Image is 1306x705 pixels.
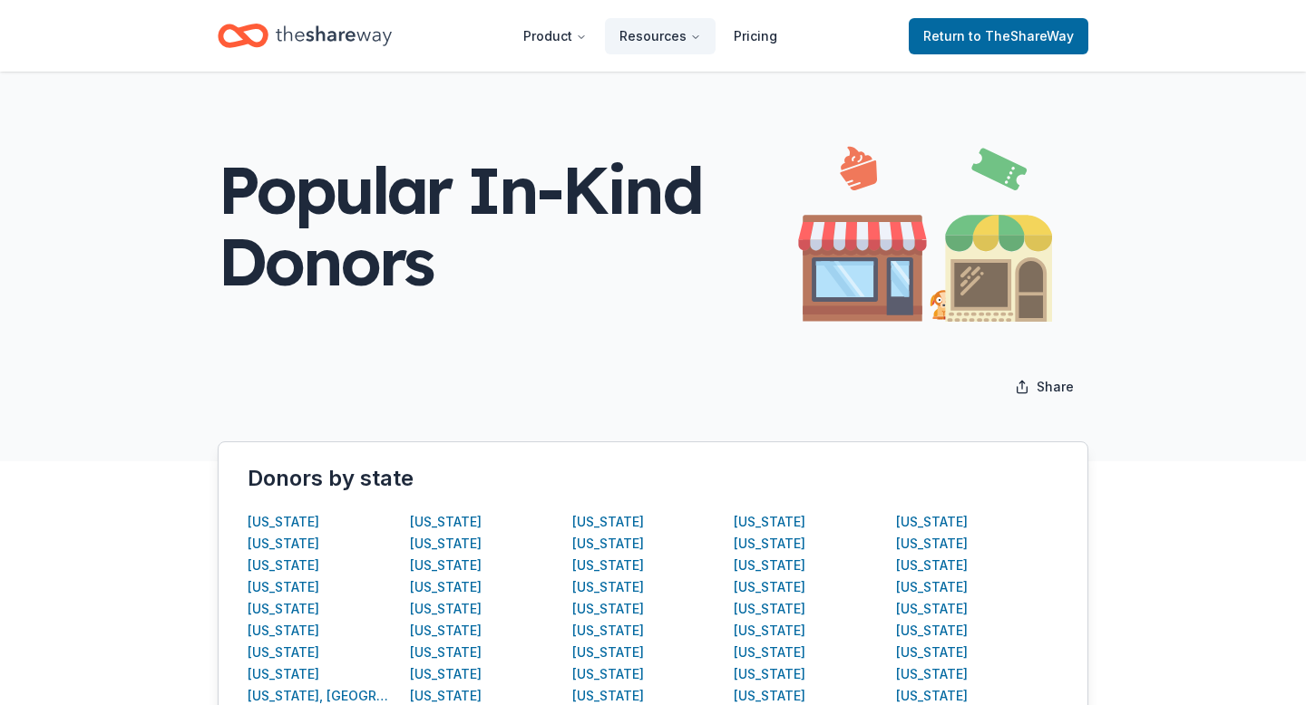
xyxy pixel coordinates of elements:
[410,533,482,555] button: [US_STATE]
[734,533,805,555] button: [US_STATE]
[248,511,319,533] button: [US_STATE]
[969,28,1074,43] span: to TheShareWay
[248,620,319,642] button: [US_STATE]
[410,511,482,533] button: [US_STATE]
[572,598,644,620] button: [US_STATE]
[572,663,644,685] button: [US_STATE]
[248,555,319,576] button: [US_STATE]
[1037,376,1074,398] span: Share
[218,14,392,57] a: Home
[218,154,798,297] div: Popular In-Kind Donors
[734,642,805,663] button: [US_STATE]
[896,576,968,598] button: [US_STATE]
[248,642,319,663] button: [US_STATE]
[410,598,482,620] button: [US_STATE]
[248,663,319,685] button: [US_STATE]
[410,663,482,685] button: [US_STATE]
[734,598,805,620] button: [US_STATE]
[572,642,644,663] button: [US_STATE]
[896,620,968,642] button: [US_STATE]
[734,576,805,598] button: [US_STATE]
[734,620,805,642] button: [US_STATE]
[1000,369,1088,405] button: Share
[909,18,1088,54] a: Returnto TheShareWay
[798,130,1052,322] img: Illustration for popular page
[719,18,792,54] a: Pricing
[572,511,644,533] button: [US_STATE]
[509,14,792,57] nav: Main
[605,18,716,54] button: Resources
[896,663,968,685] button: [US_STATE]
[734,555,805,576] button: [US_STATE]
[572,620,644,642] button: [US_STATE]
[248,576,319,598] button: [US_STATE]
[572,533,644,555] button: [US_STATE]
[410,576,482,598] button: [US_STATE]
[572,576,644,598] button: [US_STATE]
[896,555,968,576] button: [US_STATE]
[923,25,1074,47] span: Return
[248,533,319,555] button: [US_STATE]
[896,533,968,555] button: [US_STATE]
[248,464,1058,493] div: Donors by state
[410,620,482,642] button: [US_STATE]
[896,642,968,663] button: [US_STATE]
[410,555,482,576] button: [US_STATE]
[896,511,968,533] button: [US_STATE]
[410,642,482,663] button: [US_STATE]
[734,511,805,533] button: [US_STATE]
[896,598,968,620] button: [US_STATE]
[248,598,319,620] button: [US_STATE]
[509,18,601,54] button: Product
[734,663,805,685] button: [US_STATE]
[572,555,644,576] button: [US_STATE]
